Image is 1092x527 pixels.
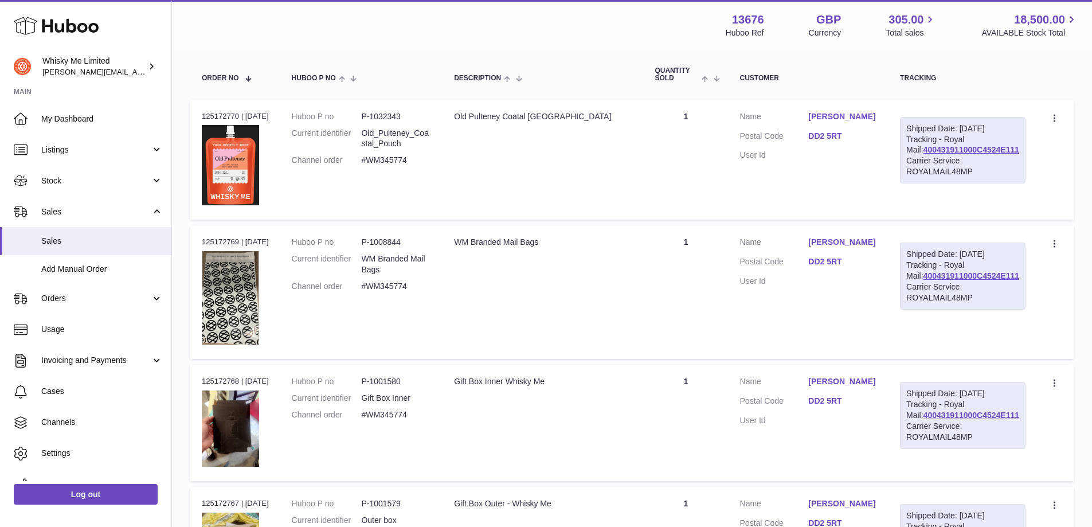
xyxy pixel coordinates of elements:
[292,376,362,387] dt: Huboo P no
[41,236,163,247] span: Sales
[41,417,163,428] span: Channels
[292,498,362,509] dt: Huboo P no
[361,237,431,248] dd: P-1008844
[923,145,1019,154] a: 400431911000C4524E111
[41,264,163,275] span: Add Manual Order
[41,175,151,186] span: Stock
[41,355,151,366] span: Invoicing and Payments
[808,256,877,267] a: DD2 5RT
[454,237,632,248] div: WM Branded Mail Bags
[906,510,1019,521] div: Shipped Date: [DATE]
[361,281,431,292] dd: #WM345774
[740,396,809,409] dt: Postal Code
[740,150,809,161] dt: User Id
[202,75,239,82] span: Order No
[740,237,809,251] dt: Name
[202,376,269,387] div: 125172768 | [DATE]
[202,391,259,467] img: 136761725448359.jpg
[41,206,151,217] span: Sales
[816,12,841,28] strong: GBP
[808,131,877,142] a: DD2 5RT
[292,128,362,150] dt: Current identifier
[292,253,362,275] dt: Current identifier
[889,12,923,28] span: 305.00
[361,253,431,275] dd: WM Branded Mail Bags
[808,111,877,122] a: [PERSON_NAME]
[923,271,1019,280] a: 400431911000C4524E111
[292,409,362,420] dt: Channel order
[923,411,1019,420] a: 400431911000C4524E111
[454,376,632,387] div: Gift Box Inner Whisky Me
[906,421,1019,443] div: Carrier Service: ROYALMAIL48MP
[900,117,1026,184] div: Tracking - Royal Mail:
[900,243,1026,309] div: Tracking - Royal Mail:
[808,376,877,387] a: [PERSON_NAME]
[361,393,431,404] dd: Gift Box Inner
[906,155,1019,177] div: Carrier Service: ROYALMAIL48MP
[740,498,809,512] dt: Name
[643,365,728,481] td: 1
[41,293,151,304] span: Orders
[906,123,1019,134] div: Shipped Date: [DATE]
[732,12,764,28] strong: 13676
[42,67,230,76] span: [PERSON_NAME][EMAIL_ADDRESS][DOMAIN_NAME]
[900,75,1026,82] div: Tracking
[202,498,269,509] div: 125172767 | [DATE]
[361,409,431,420] dd: #WM345774
[981,12,1078,38] a: 18,500.00 AVAILABLE Stock Total
[202,251,259,345] img: 1725358317.png
[292,281,362,292] dt: Channel order
[900,382,1026,448] div: Tracking - Royal Mail:
[41,448,163,459] span: Settings
[202,237,269,247] div: 125172769 | [DATE]
[643,100,728,220] td: 1
[14,58,31,75] img: frances@whiskyshop.com
[41,386,163,397] span: Cases
[454,111,632,122] div: Old Pulteney Coatal [GEOGRAPHIC_DATA]
[1014,12,1065,28] span: 18,500.00
[292,75,336,82] span: Huboo P no
[292,111,362,122] dt: Huboo P no
[361,515,431,526] dd: Outer box
[361,128,431,150] dd: Old_Pulteney_Coastal_Pouch
[41,479,163,490] span: Returns
[906,282,1019,303] div: Carrier Service: ROYALMAIL48MP
[740,256,809,270] dt: Postal Code
[202,111,269,122] div: 125172770 | [DATE]
[454,498,632,509] div: Gift Box Outer - Whisky Me
[361,376,431,387] dd: P-1001580
[906,249,1019,260] div: Shipped Date: [DATE]
[41,145,151,155] span: Listings
[906,388,1019,399] div: Shipped Date: [DATE]
[292,393,362,404] dt: Current identifier
[809,28,841,38] div: Currency
[361,155,431,166] dd: #WM345774
[292,155,362,166] dt: Channel order
[361,111,431,122] dd: P-1032343
[42,56,146,77] div: Whisky Me Limited
[740,376,809,390] dt: Name
[202,125,259,205] img: 1739541345.jpg
[808,237,877,248] a: [PERSON_NAME]
[886,12,937,38] a: 305.00 Total sales
[292,515,362,526] dt: Current identifier
[41,324,163,335] span: Usage
[454,75,501,82] span: Description
[292,237,362,248] dt: Huboo P no
[808,396,877,407] a: DD2 5RT
[740,75,878,82] div: Customer
[740,131,809,145] dt: Postal Code
[643,225,728,359] td: 1
[740,111,809,125] dt: Name
[14,484,158,505] a: Log out
[726,28,764,38] div: Huboo Ref
[740,415,809,426] dt: User Id
[740,276,809,287] dt: User Id
[655,67,699,82] span: Quantity Sold
[361,498,431,509] dd: P-1001579
[981,28,1078,38] span: AVAILABLE Stock Total
[41,114,163,124] span: My Dashboard
[886,28,937,38] span: Total sales
[808,498,877,509] a: [PERSON_NAME]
